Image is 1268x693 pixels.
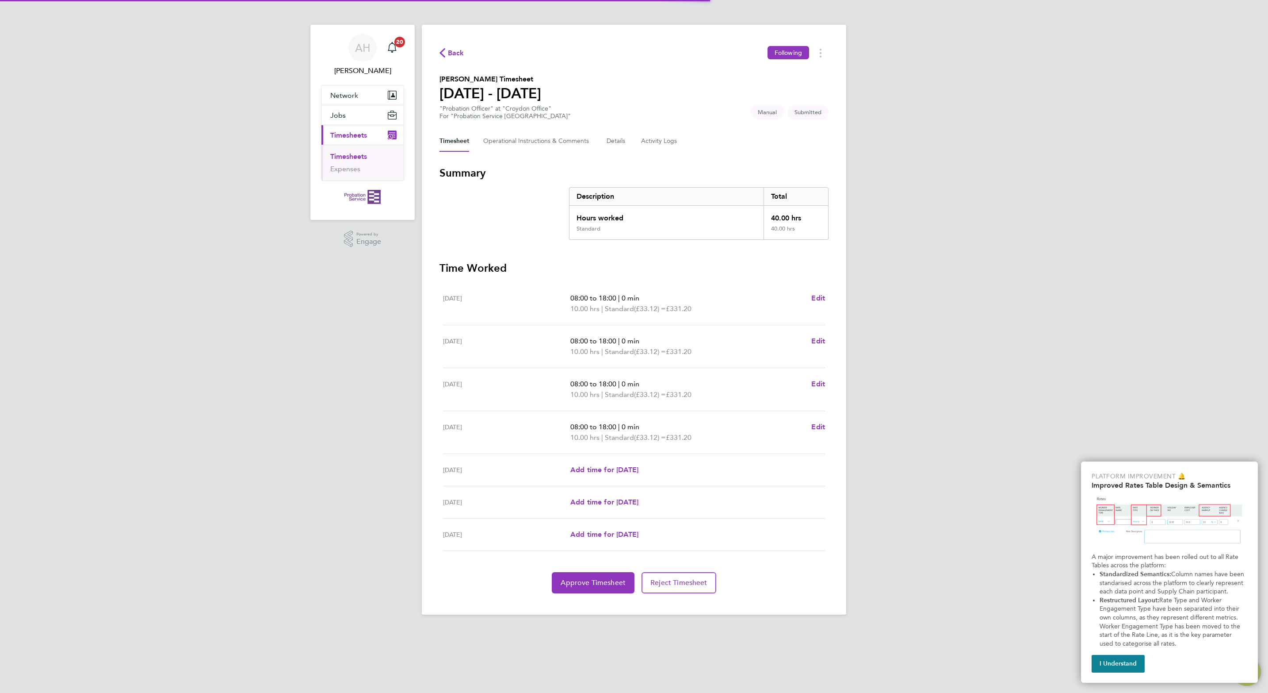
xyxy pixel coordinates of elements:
div: [DATE] [443,422,570,443]
div: Standard [577,225,600,232]
span: Column names have been standarised across the platform to clearly represent each data point and S... [1100,570,1246,595]
span: Standard [605,304,634,314]
span: 08:00 to 18:00 [570,380,616,388]
strong: Restructured Layout: [1100,597,1159,604]
div: [DATE] [443,379,570,400]
span: | [601,347,603,356]
span: (£33.12) = [634,347,666,356]
span: Following [775,49,802,57]
p: A major improvement has been rolled out to all Rate Tables across the platform: [1092,553,1247,570]
div: "Probation Officer" at "Croydon Office" [439,105,571,120]
div: 40.00 hrs [764,206,828,225]
span: (£33.12) = [634,390,666,399]
h2: Improved Rates Table Design & Semantics [1092,481,1247,489]
img: probationservice-logo-retina.png [344,190,380,204]
button: Timesheet [439,131,469,152]
nav: Main navigation [310,25,415,220]
h2: [PERSON_NAME] Timesheet [439,74,541,85]
span: Edit [811,423,825,431]
span: Add time for [DATE] [570,498,638,506]
span: £331.20 [666,433,691,442]
span: | [618,380,620,388]
span: Jobs [330,111,346,119]
div: Hours worked [569,206,764,225]
span: 10.00 hrs [570,304,600,313]
button: Activity Logs [641,131,678,152]
img: Updated Rates Table Design & Semantics [1092,493,1247,549]
div: Summary [569,187,829,240]
span: | [601,390,603,399]
span: Add time for [DATE] [570,466,638,474]
span: £331.20 [666,304,691,313]
a: Timesheets [330,152,367,161]
span: Engage [356,238,381,246]
div: For "Probation Service [GEOGRAPHIC_DATA]" [439,112,571,120]
span: | [618,294,620,302]
span: 10.00 hrs [570,347,600,356]
span: 0 min [622,380,639,388]
span: Edit [811,294,825,302]
div: [DATE] [443,465,570,475]
h3: Time Worked [439,261,829,275]
h1: [DATE] - [DATE] [439,85,541,102]
section: Timesheet [439,166,829,593]
span: | [601,304,603,313]
span: Edit [811,380,825,388]
span: Standard [605,432,634,443]
div: [DATE] [443,497,570,508]
span: Reject Timesheet [650,578,707,587]
a: Go to home page [321,190,404,204]
span: (£33.12) = [634,304,666,313]
span: Back [448,48,464,58]
div: Total [764,188,828,205]
strong: Standardized Semantics: [1100,570,1171,578]
h3: Summary [439,166,829,180]
span: 08:00 to 18:00 [570,294,616,302]
span: | [618,423,620,431]
a: Go to account details [321,34,404,76]
span: £331.20 [666,347,691,356]
span: This timesheet is Submitted. [787,105,829,119]
span: Network [330,91,358,100]
div: [DATE] [443,336,570,357]
div: Description [569,188,764,205]
button: Details [607,131,627,152]
span: 08:00 to 18:00 [570,337,616,345]
div: 40.00 hrs [764,225,828,239]
div: [DATE] [443,293,570,314]
span: 0 min [622,294,639,302]
span: Add time for [DATE] [570,530,638,539]
a: Expenses [330,165,360,173]
span: 10.00 hrs [570,433,600,442]
span: £331.20 [666,390,691,399]
span: 0 min [622,337,639,345]
span: Powered by [356,231,381,238]
span: | [618,337,620,345]
span: (£33.12) = [634,433,666,442]
span: Edit [811,337,825,345]
p: Platform Improvement 🔔 [1092,472,1247,481]
span: Rate Type and Worker Engagement Type have been separated into their own columns, as they represen... [1100,597,1242,647]
button: Operational Instructions & Comments [483,131,592,152]
span: AH [355,42,370,54]
button: Timesheets Menu [813,46,829,60]
span: 08:00 to 18:00 [570,423,616,431]
span: 10.00 hrs [570,390,600,399]
span: 0 min [622,423,639,431]
span: 20 [394,37,405,47]
span: Standard [605,389,634,400]
div: [DATE] [443,529,570,540]
span: Approve Timesheet [561,578,626,587]
span: This timesheet was manually created. [751,105,784,119]
span: Standard [605,346,634,357]
div: Improved Rate Table Semantics [1081,462,1258,683]
button: I Understand [1092,655,1145,673]
span: Timesheets [330,131,367,139]
span: Amy Hughes [321,65,404,76]
span: | [601,433,603,442]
